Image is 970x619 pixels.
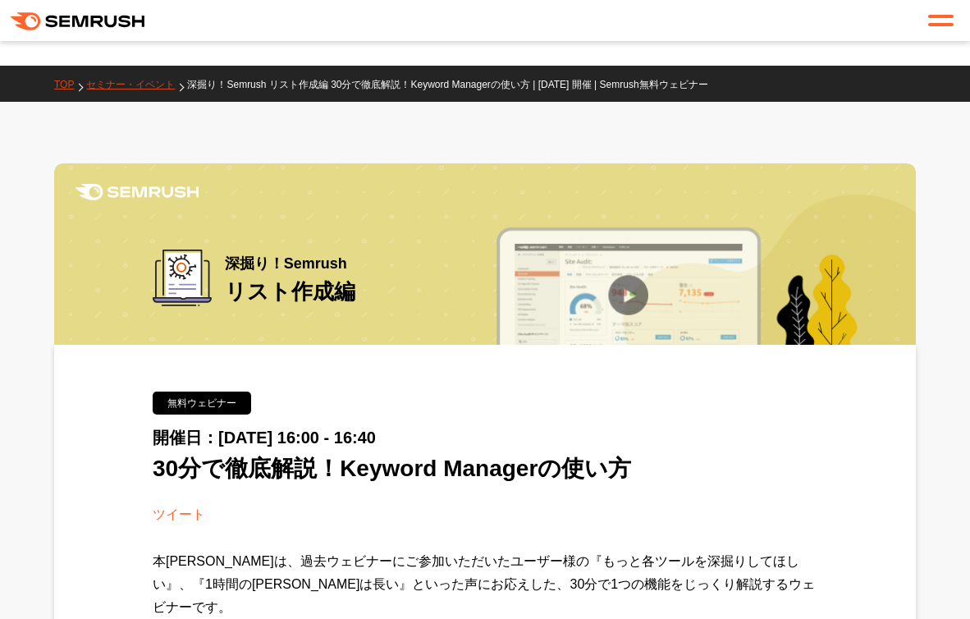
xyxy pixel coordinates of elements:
div: 無料ウェビナー [153,392,251,415]
span: 深掘り！Semrush [225,250,355,277]
img: Semrush [75,184,199,200]
a: セミナー・イベント [86,79,187,90]
span: 30分で徹底解説！Keyword Managerの使い方 [153,456,631,481]
span: 開催日：[DATE] 16:00 - 16:40 [153,429,376,447]
a: ツイート [153,507,205,521]
span: リスト作成編 [225,279,355,304]
a: TOP [54,79,86,90]
a: 深掘り！Semrush リスト作成編 30分で徹底解説！Keyword Managerの使い方 | [DATE] 開催 | Semrush無料ウェビナー [187,79,720,90]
